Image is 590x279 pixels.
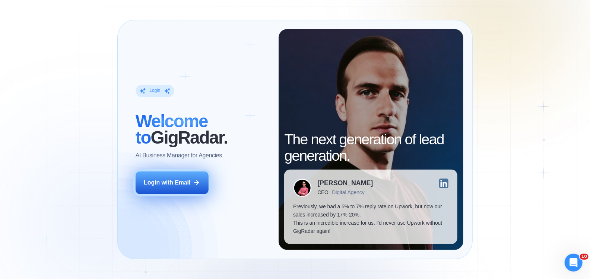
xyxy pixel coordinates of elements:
p: AI Business Manager for Agencies [136,151,222,160]
div: Login [149,88,160,94]
span: 10 [580,254,589,260]
span: Welcome to [136,111,208,147]
p: Previously, we had a 5% to 7% reply rate on Upwork, but now our sales increased by 17%-20%. This ... [293,203,448,235]
div: Digital Agency [332,190,365,196]
div: CEO [317,190,328,196]
div: Login with Email [144,179,190,187]
div: [PERSON_NAME] [317,180,373,187]
button: Login with Email [136,171,209,194]
h2: The next generation of lead generation. [284,131,457,164]
h2: ‍ GigRadar. [136,113,270,145]
iframe: Intercom live chat [565,254,583,272]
